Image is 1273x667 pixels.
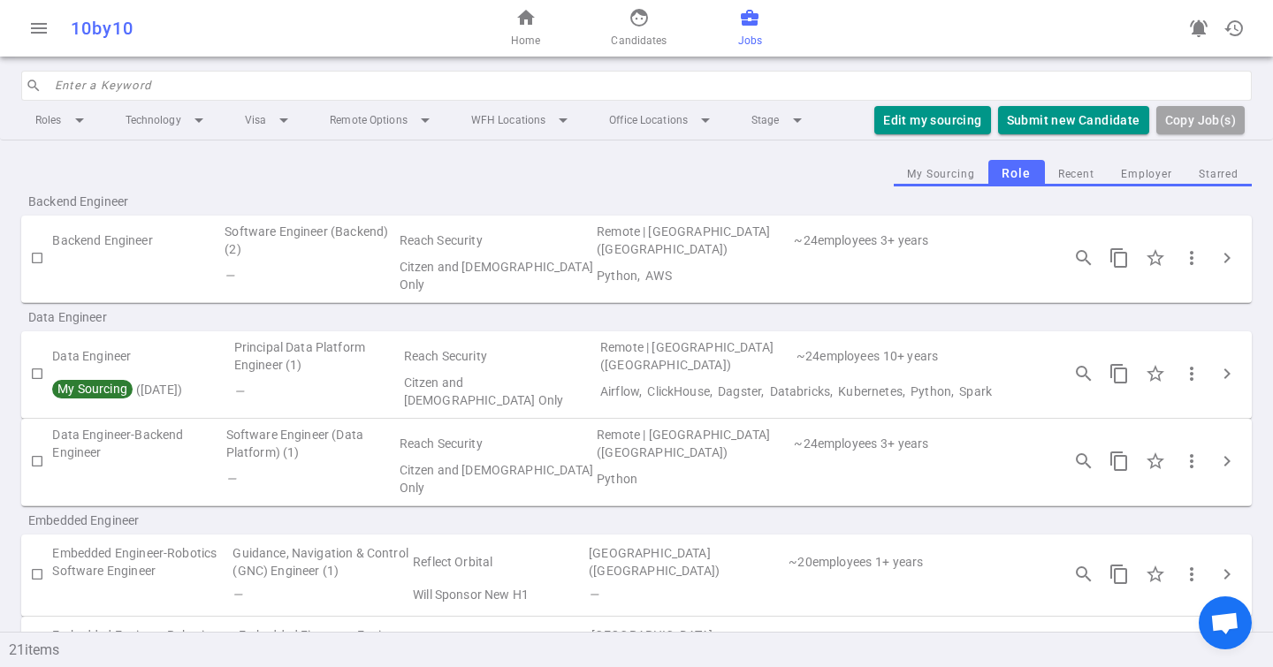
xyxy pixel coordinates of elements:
[411,582,587,607] td: Visa
[795,338,881,374] td: 24 | Employee Count
[1199,596,1252,649] div: Open chat
[589,587,598,602] i: —
[894,163,988,187] button: My Sourcing
[611,32,667,49] span: Candidates
[988,160,1045,187] button: Role
[587,542,787,582] td: Los Angeles (Los Angeles Area)
[21,11,57,46] button: Open menu
[52,624,236,664] td: Embedded Engineer-Robotics Software Engineer
[587,582,1045,607] td: Technical Skills
[879,223,1045,258] td: Experience
[511,32,540,49] span: Home
[1181,451,1202,472] span: more_vert
[792,223,879,258] td: 24 | Employee Count
[225,461,398,496] td: Flags
[1209,240,1245,276] button: Click to expand
[595,461,1045,496] td: Technical Skills Python
[598,374,1045,409] td: Technical Skills Airflow, ClickHouse, Dagster, Databricks, Kubernetes, Python, Spark
[1209,356,1245,391] button: Click to expand
[237,624,415,664] td: Embedded Firmware Engineer (2)
[1109,363,1130,384] span: content_copy
[787,542,873,582] td: 20 | Employee Count
[1109,247,1130,269] span: content_copy
[21,426,52,496] td: Check to Select for Matching
[398,223,596,258] td: Reach Security
[402,374,598,409] td: Visa
[1073,564,1094,585] span: search_insights
[1252,625,1273,646] button: expand_less
[52,582,231,607] td: My Sourcing
[52,338,232,374] td: Data Engineer
[71,18,417,39] div: 10by10
[1066,240,1101,276] button: Open job engagements details
[598,338,795,374] td: Remote | Sunnyvale (San Francisco Bay Area)
[595,104,730,136] li: Office Locations
[1101,356,1137,391] button: Copy this job's short summary. For full job description, use 3 dots -> Copy Long JD
[1109,564,1130,585] span: content_copy
[595,258,1045,293] td: Technical Skills Python, AWS
[1066,557,1101,592] button: Open job engagements details
[1073,247,1094,269] span: search_insights
[415,624,589,664] td: Reflect Orbital
[52,383,182,397] span: ( [DATE] )
[55,382,129,396] span: My Sourcing
[875,624,1045,664] td: Experience
[52,461,224,496] td: My Sourcing
[21,338,52,409] td: Check to Select for Matching
[1209,557,1245,592] button: Click to expand
[1066,443,1101,479] button: Open job engagements details
[398,258,596,293] td: Visa
[874,106,990,135] button: Edit my sourcing
[1216,247,1238,269] span: chevron_right
[111,104,224,136] li: Technology
[1045,163,1108,187] button: Recent
[1209,443,1245,479] button: Click to expand
[223,223,397,258] td: Software Engineer (Backend) (2)
[611,7,667,49] a: Candidates
[28,18,50,39] span: menu
[879,426,1045,461] td: Experience
[1101,557,1137,592] button: Copy this job's short summary. For full job description, use 3 dots -> Copy Long JD
[1185,163,1252,187] button: Starred
[1223,18,1245,39] span: history
[1181,11,1216,46] a: Go to see announcements
[1216,11,1252,46] button: Open history
[398,426,596,461] td: Reach Security
[595,426,792,461] td: Remote | Sunnyvale (San Francisco Bay Area)
[1137,355,1174,392] div: Click to Starred
[28,308,255,326] span: Data Engineer
[21,542,52,607] td: Check to Select for Matching
[21,104,104,136] li: Roles
[398,461,596,496] td: Visa
[231,582,411,607] td: Flags
[1073,451,1094,472] span: search_insights
[232,338,402,374] td: Principal Data Platform Engineer (1)
[231,104,309,136] li: Visa
[1101,443,1137,479] button: Copy this job's short summary. For full job description, use 3 dots -> Copy Long JD
[1073,363,1094,384] span: search_insights
[1137,443,1174,480] div: Click to Starred
[738,7,762,49] a: Jobs
[789,624,875,664] td: 20 | Employee Count
[225,426,398,461] td: Software Engineer (Data Platform) (1)
[52,426,224,461] td: Data Engineer-Backend Engineer
[226,472,236,486] i: —
[234,384,244,398] i: —
[223,258,397,293] td: Flags
[1109,451,1130,472] span: content_copy
[28,193,255,210] span: Backend Engineer
[1137,556,1174,593] div: Click to Starred
[231,542,411,582] td: Guidance, Navigation & Control (GNC) Engineer (1)
[1216,363,1238,384] span: chevron_right
[52,223,223,258] td: Backend Engineer
[52,542,231,582] td: Embedded Engineer-Robotics Software Engineer
[515,7,537,28] span: home
[1216,451,1238,472] span: chevron_right
[316,104,450,136] li: Remote Options
[792,426,879,461] td: 24 | Employee Count
[998,106,1149,135] button: Submit new Candidate
[1101,240,1137,276] button: Copy this job's short summary. For full job description, use 3 dots -> Copy Long JD
[411,542,587,582] td: Reflect Orbital
[232,374,402,409] td: Flags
